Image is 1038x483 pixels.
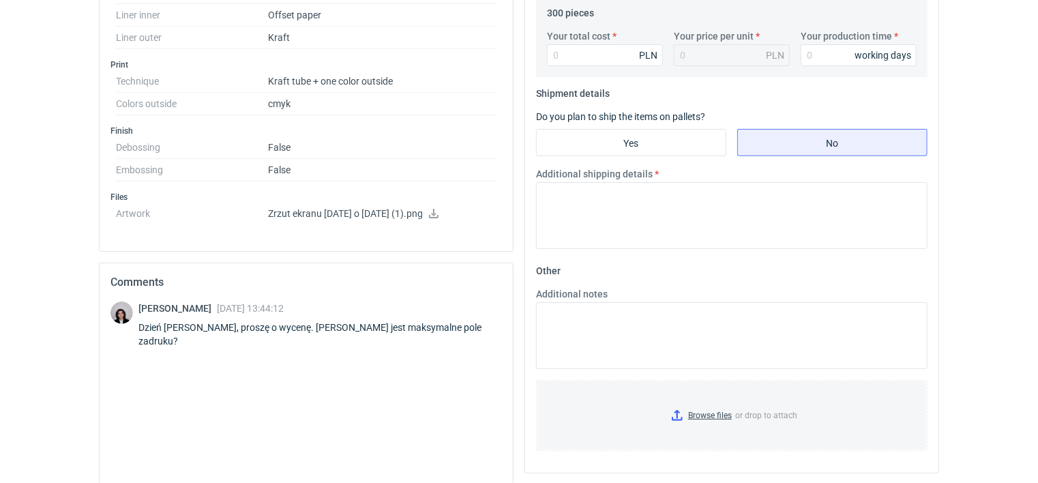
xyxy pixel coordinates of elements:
[268,159,496,181] dd: False
[110,302,133,324] img: Sebastian Markut
[110,274,502,291] h2: Comments
[116,93,268,115] dt: Colors outside
[801,44,917,66] input: 0
[268,208,496,220] p: Zrzut ekranu [DATE] o [DATE] (1).png
[537,381,927,450] label: or drop to attach
[268,27,496,49] dd: Kraft
[116,203,268,230] dt: Artwork
[217,303,284,314] span: [DATE] 13:44:12
[547,2,594,18] legend: 300 pieces
[536,111,705,122] label: Do you plan to ship the items on pallets?
[116,70,268,93] dt: Technique
[855,48,911,62] div: working days
[116,136,268,159] dt: Debossing
[116,159,268,181] dt: Embossing
[536,83,610,99] legend: Shipment details
[268,70,496,93] dd: Kraft tube + one color outside
[536,287,608,301] label: Additional notes
[547,44,663,66] input: 0
[138,321,502,348] div: Dzień [PERSON_NAME], proszę o wycenę. [PERSON_NAME] jest maksymalne pole zadruku?
[110,192,502,203] h3: Files
[138,303,217,314] span: [PERSON_NAME]
[801,29,892,43] label: Your production time
[766,48,784,62] div: PLN
[639,48,657,62] div: PLN
[268,136,496,159] dd: False
[268,93,496,115] dd: cmyk
[536,129,726,156] label: Yes
[737,129,928,156] label: No
[116,4,268,27] dt: Liner inner
[674,29,754,43] label: Your price per unit
[547,29,610,43] label: Your total cost
[116,27,268,49] dt: Liner outer
[110,126,502,136] h3: Finish
[268,4,496,27] dd: Offset paper
[110,59,502,70] h3: Print
[536,260,561,276] legend: Other
[536,167,653,181] label: Additional shipping details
